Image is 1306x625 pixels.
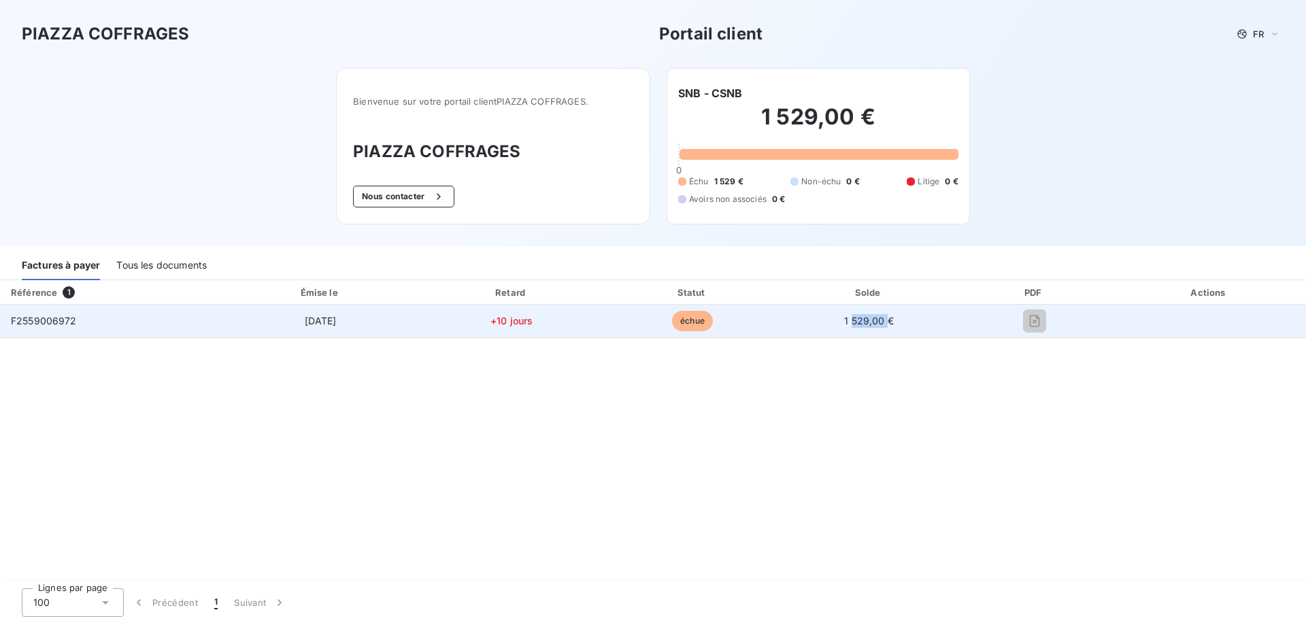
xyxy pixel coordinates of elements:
span: Bienvenue sur votre portail client PIAZZA COFFRAGES . [353,96,633,107]
h3: PIAZZA COFFRAGES [22,22,189,46]
span: 0 € [846,175,859,188]
span: [DATE] [305,315,337,326]
span: 0 € [772,193,785,205]
span: F2559006972 [11,315,77,326]
button: Nous contacter [353,186,454,207]
span: Échu [689,175,709,188]
span: 0 € [945,175,958,188]
div: Tous les documents [116,252,207,280]
div: Factures à payer [22,252,100,280]
div: Actions [1116,286,1303,299]
div: PDF [959,286,1110,299]
span: 1 529,00 € [844,315,894,326]
div: Émise le [224,286,418,299]
span: 1 [214,596,218,609]
h3: PIAZZA COFFRAGES [353,139,633,164]
h3: Portail client [659,22,763,46]
span: 100 [33,596,50,609]
button: Précédent [124,588,206,617]
span: +10 jours [490,315,533,326]
button: Suivant [226,588,295,617]
button: 1 [206,588,226,617]
span: échue [672,311,713,331]
span: 0 [676,165,682,175]
span: Avoirs non associés [689,193,767,205]
div: Référence [11,287,57,298]
h6: SNB - CSNB [678,85,743,101]
div: Retard [423,286,601,299]
span: Non-échu [801,175,841,188]
div: Solde [784,286,953,299]
span: 1 529 € [714,175,743,188]
h2: 1 529,00 € [678,103,958,144]
div: Statut [606,286,780,299]
span: Litige [918,175,939,188]
span: 1 [63,286,75,299]
span: FR [1253,29,1264,39]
